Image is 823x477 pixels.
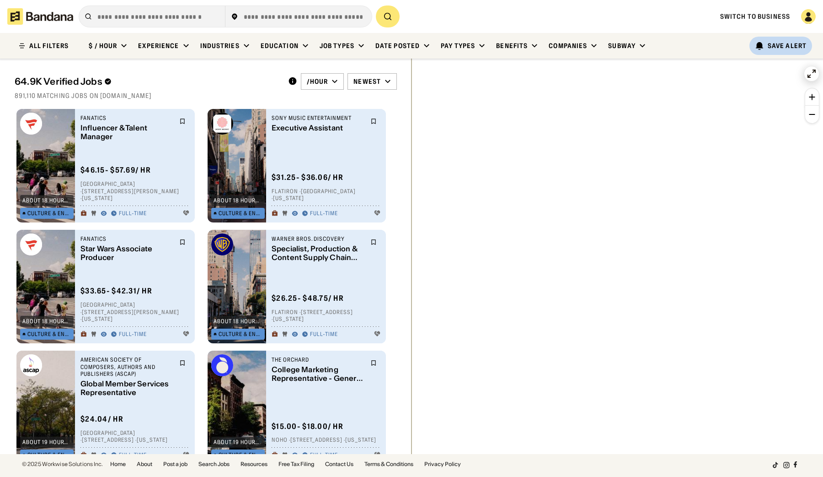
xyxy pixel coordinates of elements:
div: The Orchard [272,356,365,363]
a: Contact Us [325,461,353,467]
div: American Society of Composers, Authors and Publishers (ASCAP) [80,356,174,378]
div: $ / hour [89,42,117,50]
a: Free Tax Filing [278,461,314,467]
div: [GEOGRAPHIC_DATA] · [STREET_ADDRESS][PERSON_NAME] · [US_STATE] [80,181,189,202]
a: Privacy Policy [424,461,461,467]
img: Fanatics logo [20,233,42,255]
div: Newest [353,77,381,86]
a: Post a job [163,461,187,467]
a: Search Jobs [198,461,230,467]
div: Full-time [119,452,147,459]
div: Fanatics [80,114,174,122]
div: Date Posted [375,42,420,50]
div: [GEOGRAPHIC_DATA] · [STREET_ADDRESS][PERSON_NAME] · [US_STATE] [80,302,189,323]
div: Save Alert [768,42,807,50]
div: Subway [608,42,636,50]
img: Warner Bros. Discovery logo [211,233,233,255]
div: Star Wars Associate Producer [80,244,174,262]
div: Specialist, Production & Content Supply Chain Procurement [272,244,365,262]
div: [GEOGRAPHIC_DATA] · [STREET_ADDRESS] · [US_STATE] [80,429,189,444]
div: Culture & Entertainment [219,211,262,216]
div: $ 33.65 - $42.31 / hr [80,287,152,296]
div: $ 15.00 - $18.00 / hr [272,422,343,431]
div: Pay Types [441,42,475,50]
img: American Society of Composers, Authors and Publishers (ASCAP) logo [20,354,42,376]
div: Job Types [320,42,354,50]
div: 64.9K Verified Jobs [15,76,281,87]
div: Full-time [119,331,147,338]
img: Sony Music Entertainment logo [211,113,233,135]
div: Warner Bros. Discovery [272,235,365,243]
div: Culture & Entertainment [219,452,262,458]
div: $ 24.04 / hr [80,414,123,424]
img: Bandana logotype [7,8,73,25]
div: about 18 hours ago [22,198,71,203]
div: about 19 hours ago [22,439,71,445]
div: grid [15,105,397,454]
div: Education [261,42,299,50]
div: Culture & Entertainment [27,452,71,458]
div: Experience [138,42,179,50]
div: $ 26.25 - $48.75 / hr [272,293,344,303]
div: Full-time [119,210,147,217]
div: Sony Music Entertainment [272,114,365,122]
div: Culture & Entertainment [27,331,71,337]
div: Executive Assistant [272,124,365,132]
img: The Orchard logo [211,354,233,376]
div: 891,110 matching jobs on [DOMAIN_NAME] [15,92,397,100]
div: $ 46.15 - $57.69 / hr [80,166,151,175]
div: Culture & Entertainment [219,331,262,337]
div: Full-time [310,210,338,217]
div: Full-time [310,452,338,459]
a: About [137,461,152,467]
div: NoHo · [STREET_ADDRESS] · [US_STATE] [272,437,380,444]
div: $ 31.25 - $36.06 / hr [272,173,343,182]
a: Home [110,461,126,467]
div: about 18 hours ago [214,319,262,324]
div: Industries [200,42,240,50]
div: about 19 hours ago [214,439,262,445]
div: Full-time [310,331,338,338]
div: Benefits [496,42,528,50]
a: Switch to Business [720,12,790,21]
div: Flatiron · [GEOGRAPHIC_DATA] · [US_STATE] [272,188,380,202]
a: Terms & Conditions [364,461,413,467]
div: Influencer & Talent Manager [80,124,174,141]
img: Fanatics logo [20,113,42,135]
div: Companies [549,42,587,50]
div: College Marketing Representative - General Location [272,365,365,383]
a: Resources [240,461,267,467]
div: ALL FILTERS [29,43,69,49]
div: Global Member Services Representative [80,379,174,397]
div: Flatiron · [STREET_ADDRESS] · [US_STATE] [272,309,380,323]
div: Fanatics [80,235,174,243]
div: about 18 hours ago [214,198,262,203]
div: /hour [307,77,328,86]
div: Culture & Entertainment [27,211,71,216]
div: © 2025 Workwise Solutions Inc. [22,461,103,467]
div: about 18 hours ago [22,319,71,324]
